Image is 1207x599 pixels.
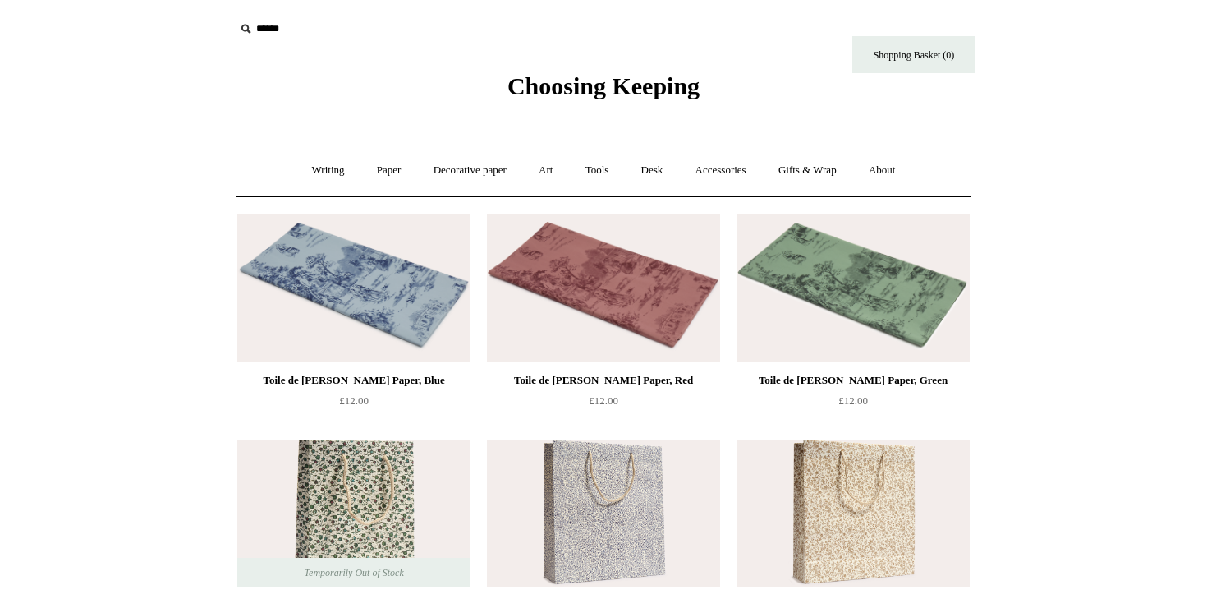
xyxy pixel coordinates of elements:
[524,149,567,192] a: Art
[487,214,720,362] a: Toile de Jouy Tissue Paper, Red Toile de Jouy Tissue Paper, Red
[237,371,470,438] a: Toile de [PERSON_NAME] Paper, Blue £12.00
[854,149,911,192] a: About
[237,214,470,362] a: Toile de Jouy Tissue Paper, Blue Toile de Jouy Tissue Paper, Blue
[737,371,970,438] a: Toile de [PERSON_NAME] Paper, Green £12.00
[287,558,420,587] span: Temporarily Out of Stock
[487,214,720,362] img: Toile de Jouy Tissue Paper, Red
[737,440,970,587] a: Italian Decorative Gift Bag, Gold Brocade Italian Decorative Gift Bag, Gold Brocade
[362,149,416,192] a: Paper
[237,440,470,587] a: Small Italian Decorative Gift Bag, Remondini Green Posy Small Italian Decorative Gift Bag, Remond...
[838,394,868,407] span: £12.00
[737,440,970,587] img: Italian Decorative Gift Bag, Gold Brocade
[681,149,761,192] a: Accessories
[237,440,470,587] img: Small Italian Decorative Gift Bag, Remondini Green Posy
[507,72,700,99] span: Choosing Keeping
[507,85,700,97] a: Choosing Keeping
[764,149,851,192] a: Gifts & Wrap
[741,371,966,390] div: Toile de [PERSON_NAME] Paper, Green
[339,394,369,407] span: £12.00
[852,36,975,73] a: Shopping Basket (0)
[491,371,716,390] div: Toile de [PERSON_NAME] Paper, Red
[737,214,970,362] img: Toile de Jouy Tissue Paper, Green
[571,149,624,192] a: Tools
[737,214,970,362] a: Toile de Jouy Tissue Paper, Green Toile de Jouy Tissue Paper, Green
[237,214,470,362] img: Toile de Jouy Tissue Paper, Blue
[487,440,720,587] a: Italian Decorative Gift Bag, Blue Floral Italian Decorative Gift Bag, Blue Floral
[241,371,466,390] div: Toile de [PERSON_NAME] Paper, Blue
[487,371,720,438] a: Toile de [PERSON_NAME] Paper, Red £12.00
[626,149,678,192] a: Desk
[419,149,521,192] a: Decorative paper
[589,394,618,407] span: £12.00
[487,440,720,587] img: Italian Decorative Gift Bag, Blue Floral
[297,149,360,192] a: Writing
